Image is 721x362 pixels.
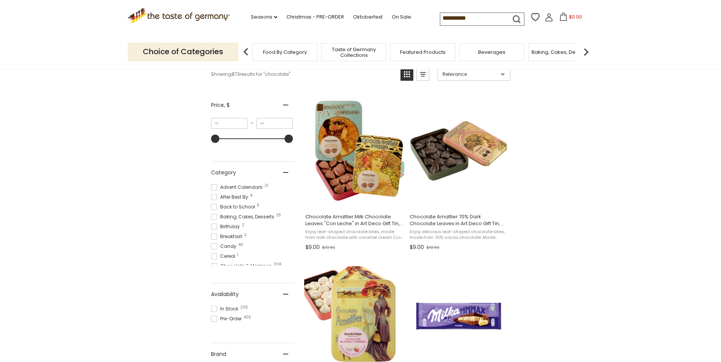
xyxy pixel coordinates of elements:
[240,306,248,309] span: 203
[263,49,307,55] a: Food By Category
[305,229,404,241] span: Enjoy leaf-shaped chocolate bites, made from milk chocolate with caramel cream (con leche). A del...
[304,94,405,253] a: Chocolate Amatller Milk Chocolate Leaves
[416,68,429,81] a: View list mode
[250,194,252,197] span: 4
[478,49,505,55] a: Beverages
[211,204,257,210] span: Back to School
[276,213,281,217] span: 33
[211,68,395,81] div: Showing results for " "
[555,13,587,24] button: $0.00
[211,101,230,109] span: Price
[410,229,508,241] span: Enjoy delicious leaf-shaped chocolate bites, made from 70% cocoa chocolate. Made using traditiona...
[286,13,344,21] a: Christmas - PRE-ORDER
[438,68,510,81] a: Sort options
[304,100,405,201] img: Chocolate Amatller Milk Chocolate Leaves "Con Leche" in Art Deco Gift Tin, 2.1 oz
[247,120,256,127] span: –
[569,14,582,20] span: $0.00
[224,101,230,109] span: , $
[532,49,590,55] a: Baking, Cakes, Desserts
[244,233,247,237] span: 2
[305,243,320,251] span: $9.00
[322,244,335,251] span: $10.95
[579,44,594,60] img: next arrow
[238,44,253,60] img: previous arrow
[353,13,383,21] a: Oktoberfest
[305,213,404,227] span: Chocolate Amatller Milk Chocolate Leaves "Con Leche" in Art Deco Gift Tin, 2.1 oz
[211,243,239,250] span: Candy
[408,94,509,253] a: Chocolate Amatller 70% Dark Chocolate Leaves in Art Deco Gift Tin, 2.1 oz
[231,71,240,78] b: 873
[242,223,244,227] span: 2
[426,244,439,251] span: $10.95
[211,306,241,312] span: In Stock
[211,253,238,260] span: Cereal
[238,243,243,247] span: 40
[256,118,293,129] input: Maximum value
[274,263,282,266] span: 308
[400,68,413,81] a: View grid mode
[211,118,247,129] input: Minimum value
[251,13,277,21] a: Seasons
[211,350,226,358] span: Brand
[211,213,277,220] span: Baking, Cakes, Desserts
[324,47,384,58] a: Taste of Germany Collections
[211,263,274,270] span: Chocolate & Marzipan
[244,315,251,319] span: 405
[257,204,260,207] span: 5
[392,13,411,21] a: On Sale
[211,290,239,298] span: Availability
[237,253,238,257] span: 1
[410,243,424,251] span: $9.00
[443,71,498,78] span: Relevance
[211,233,244,240] span: Breakfast
[211,169,236,177] span: Category
[211,184,265,191] span: Advent Calendars
[400,49,446,55] a: Featured Products
[128,42,238,61] p: Choice of Categories
[211,194,250,201] span: After Best By
[211,223,242,230] span: Birthday
[264,184,268,188] span: 21
[211,315,244,322] span: Pre-Order
[410,213,508,227] span: Chocolate Amatller 70% Dark Chocolate Leaves in Art Deco Gift Tin, 2.1 oz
